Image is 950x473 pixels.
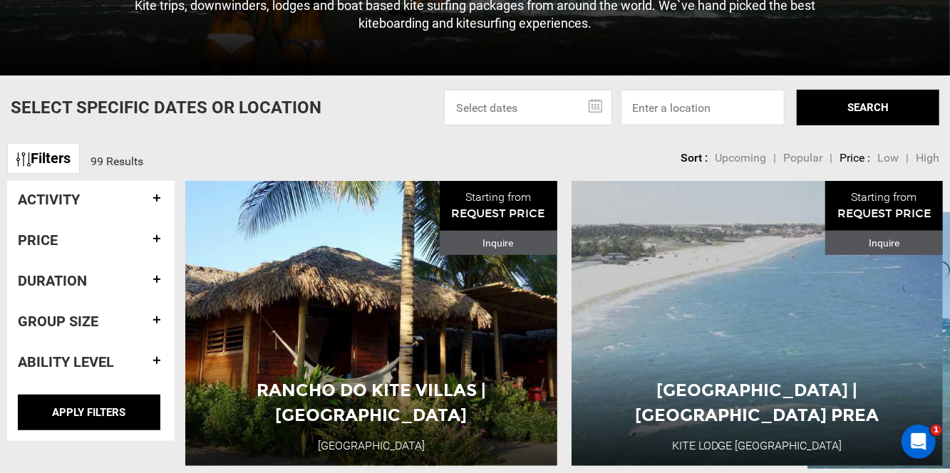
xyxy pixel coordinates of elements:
[931,425,942,436] span: 1
[715,151,766,165] span: Upcoming
[902,425,936,459] iframe: Intercom live chat
[7,143,80,174] a: Filters
[830,150,832,167] li: |
[91,155,143,168] span: 99 Results
[773,150,776,167] li: |
[18,192,164,207] h4: Activity
[18,313,164,329] h4: Group size
[621,90,785,125] input: Enter a location
[16,152,31,167] img: btn-icon.svg
[840,150,870,167] li: Price :
[11,95,321,120] p: Select Specific Dates Or Location
[906,150,909,167] li: |
[18,232,164,248] h4: Price
[18,354,164,370] h4: Ability Level
[797,90,939,125] button: SEARCH
[444,90,612,125] input: Select dates
[681,150,708,167] li: Sort :
[783,151,822,165] span: Popular
[916,151,939,165] span: High
[18,395,160,430] input: APPLY FILTERS
[18,273,164,289] h4: Duration
[877,151,899,165] span: Low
